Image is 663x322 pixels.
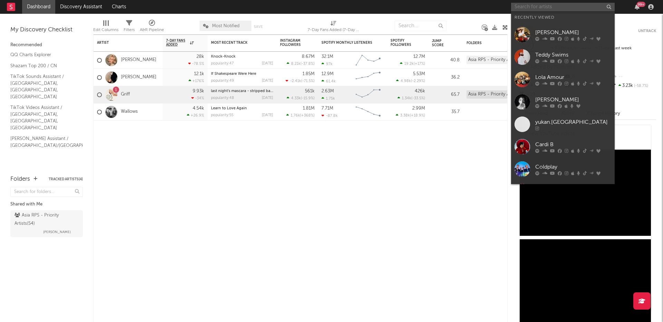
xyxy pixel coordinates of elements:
div: 2.63M [321,89,334,93]
div: 40.8 [432,56,460,64]
div: Folders [467,41,518,45]
span: 7-Day Fans Added [166,39,188,47]
div: 1.81M [303,106,315,111]
div: Jump Score [432,39,449,47]
div: 561k [305,89,315,93]
a: [PERSON_NAME] [511,23,615,46]
div: Recommended [10,41,83,49]
a: Cardi B [511,135,615,158]
div: 12.1k [194,72,204,76]
div: 7-Day Fans Added (7-Day Fans Added) [308,26,359,34]
div: [PERSON_NAME] [535,95,611,104]
div: Spotify Followers [391,39,415,47]
div: Filters [124,26,135,34]
span: -2.29 % [412,79,424,83]
div: 1.75k [321,96,335,101]
svg: Chart title [353,86,384,103]
div: ( ) [400,61,425,66]
div: 97k [321,62,333,66]
div: Coldplay [535,163,611,171]
a: Shazam Top 200 / CN [10,62,76,70]
a: last night's mascara - stripped back version [211,89,289,93]
a: Teddy Swims [511,46,615,68]
div: 99 + [637,2,645,7]
div: [DATE] [262,113,273,117]
span: +18.9 % [411,114,424,118]
div: yukan.[GEOGRAPHIC_DATA] [535,118,611,126]
a: If Shakespeare Were Here [211,72,256,76]
div: [DATE] [262,96,273,100]
div: ( ) [286,113,315,118]
div: 2.99M [412,106,425,111]
button: Untrack [638,28,656,34]
div: Edit Columns [93,17,118,37]
svg: Chart title [353,103,384,121]
span: 1.76k [291,114,300,118]
a: yukan.[GEOGRAPHIC_DATA] [511,113,615,135]
div: +176 % [189,79,204,83]
div: 36.2 [432,73,460,82]
a: TikTok Videos Assistant / [GEOGRAPHIC_DATA], [GEOGRAPHIC_DATA], [GEOGRAPHIC_DATA] [10,104,76,131]
div: 4.54k [193,106,204,111]
span: [PERSON_NAME] [43,228,71,236]
button: Tracked Artists(4) [49,178,83,181]
span: 4.33k [291,97,301,100]
div: 35.7 [432,108,460,116]
span: -33.5 % [412,97,424,100]
div: Instagram Followers [280,39,304,47]
div: Asia RPS - Priority Artists (54) [467,56,527,64]
div: Most Recent Track [211,41,263,45]
div: Recently Viewed [515,13,611,22]
a: [PERSON_NAME] [511,91,615,113]
span: Most Notified [212,24,240,28]
div: 61.4k [321,79,336,83]
div: 9.93k [193,89,204,93]
button: 99+ [635,4,640,10]
div: 7.71M [321,106,333,111]
div: popularity: 55 [211,113,233,117]
span: 4.98k [401,79,411,83]
div: 5.53M [413,72,425,76]
span: +368 % [301,114,314,118]
span: 1.34k [402,97,411,100]
a: Griff [121,92,130,98]
div: [DATE] [262,62,273,66]
div: ( ) [396,113,425,118]
div: Edit Columns [93,26,118,34]
div: 1.85M [302,72,315,76]
div: 3.23k [610,81,656,90]
a: Learn to Love Again [211,107,247,110]
span: 19.2k [404,62,414,66]
div: -78.5 % [188,61,204,66]
span: -2.41k [290,79,301,83]
div: Asia RPS - Priority Artists ( 54 ) [15,211,77,228]
div: Artist [97,41,149,45]
div: -87.8k [321,113,338,118]
div: If Shakespeare Were Here [211,72,273,76]
div: My Discovery Checklist [10,26,83,34]
div: popularity: 49 [211,79,234,83]
div: last night's mascara - stripped back version [211,89,273,93]
span: 8.21k [291,62,300,66]
div: 8.67M [302,54,315,59]
div: ( ) [286,79,315,83]
a: Coldplay [511,158,615,180]
div: ( ) [396,79,425,83]
a: QQ Charts Explorer [10,51,76,59]
div: A&R Pipeline [140,17,164,37]
div: Learn to Love Again [211,107,273,110]
span: -58.7 % [633,84,648,88]
svg: Chart title [353,69,384,86]
div: -34 % [191,96,204,100]
input: Search... [395,21,446,31]
a: [PERSON_NAME] [121,74,156,80]
div: 28k [196,54,204,59]
div: Teddy Swims [535,51,611,59]
svg: Chart title [353,52,384,69]
div: [DATE] [262,79,273,83]
span: 3.38k [400,114,410,118]
a: TikTok Sounds Assistant / [GEOGRAPHIC_DATA], [GEOGRAPHIC_DATA], [GEOGRAPHIC_DATA] [10,73,76,100]
div: Lola Amour [535,73,611,81]
span: -15.9 % [302,97,314,100]
input: Search for artists [511,3,615,11]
